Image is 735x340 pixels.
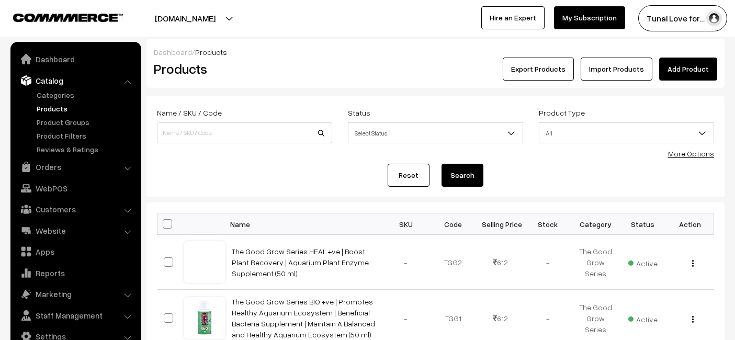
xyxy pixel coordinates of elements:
label: Name / SKU / Code [157,107,222,118]
span: All [539,124,714,142]
span: Active [628,255,658,269]
div: / [154,47,717,58]
th: SKU [382,213,430,235]
td: The Good Grow Series [572,235,619,290]
td: - [382,235,430,290]
label: Product Type [539,107,585,118]
img: Menu [692,316,694,323]
a: My Subscription [554,6,625,29]
a: Products [34,103,138,114]
th: Category [572,213,619,235]
button: [DOMAIN_NAME] [118,5,252,31]
a: WebPOS [13,179,138,198]
h2: Products [154,61,331,77]
a: Customers [13,200,138,219]
button: Search [442,164,483,187]
a: Add Product [659,58,717,81]
span: Select Status [348,124,523,142]
th: Stock [524,213,572,235]
span: Active [628,311,658,325]
a: Product Filters [34,130,138,141]
a: Categories [34,89,138,100]
th: Code [429,213,477,235]
td: 612 [477,235,525,290]
a: Reset [388,164,429,187]
a: Dashboard [154,48,192,56]
a: Import Products [581,58,652,81]
th: Name [225,213,382,235]
a: Hire an Expert [481,6,545,29]
a: Orders [13,157,138,176]
a: More Options [668,149,714,158]
a: Dashboard [13,50,138,69]
th: Selling Price [477,213,525,235]
a: Website [13,221,138,240]
img: user [706,10,722,26]
button: Tunai Love for… [638,5,727,31]
img: COMMMERCE [13,14,123,21]
a: Product Groups [34,117,138,128]
th: Action [666,213,714,235]
a: The Good Grow Series BIO +ve | Promotes Healthy Aquarium Ecosystem | Beneficial Bacteria Suppleme... [232,297,375,339]
th: Status [619,213,666,235]
a: Apps [13,242,138,261]
a: COMMMERCE [13,10,105,23]
img: Menu [692,260,694,267]
span: Products [195,48,227,56]
a: Staff Management [13,306,138,325]
a: Marketing [13,285,138,303]
a: Catalog [13,71,138,90]
td: - [524,235,572,290]
span: Select Status [348,122,523,143]
td: TGG2 [429,235,477,290]
span: All [539,122,714,143]
label: Status [348,107,370,118]
a: The Good Grow Series HEAL +ve | Boost Plant Recovery | Aquarium Plant Enzyme Supplement (50 ml) [232,247,369,278]
a: Reports [13,264,138,282]
button: Export Products [503,58,574,81]
a: Reviews & Ratings [34,144,138,155]
input: Name / SKU / Code [157,122,332,143]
